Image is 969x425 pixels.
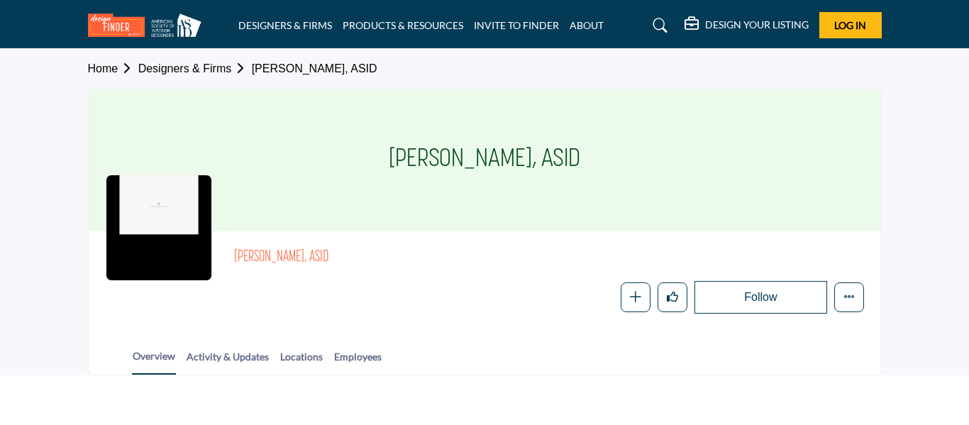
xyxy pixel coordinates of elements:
a: Locations [279,349,323,374]
a: PRODUCTS & RESOURCES [343,19,463,31]
a: DESIGNERS & FIRMS [238,19,332,31]
img: site Logo [88,13,209,37]
a: ABOUT [570,19,604,31]
a: Activity & Updates [186,349,270,374]
button: Like [658,282,687,312]
button: Follow [694,281,826,314]
h5: DESIGN YOUR LISTING [705,18,809,31]
h1: [PERSON_NAME], ASID [389,89,580,231]
button: More details [834,282,864,312]
a: Employees [333,349,382,374]
button: Log In [819,12,882,38]
a: Designers & Firms [138,62,252,74]
div: DESIGN YOUR LISTING [685,17,809,34]
span: Log In [834,19,866,31]
a: Overview [132,348,176,375]
h2: [PERSON_NAME], ASID [234,248,624,267]
a: Search [639,14,677,37]
a: [PERSON_NAME], ASID [252,62,377,74]
a: Home [88,62,138,74]
a: INVITE TO FINDER [474,19,559,31]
